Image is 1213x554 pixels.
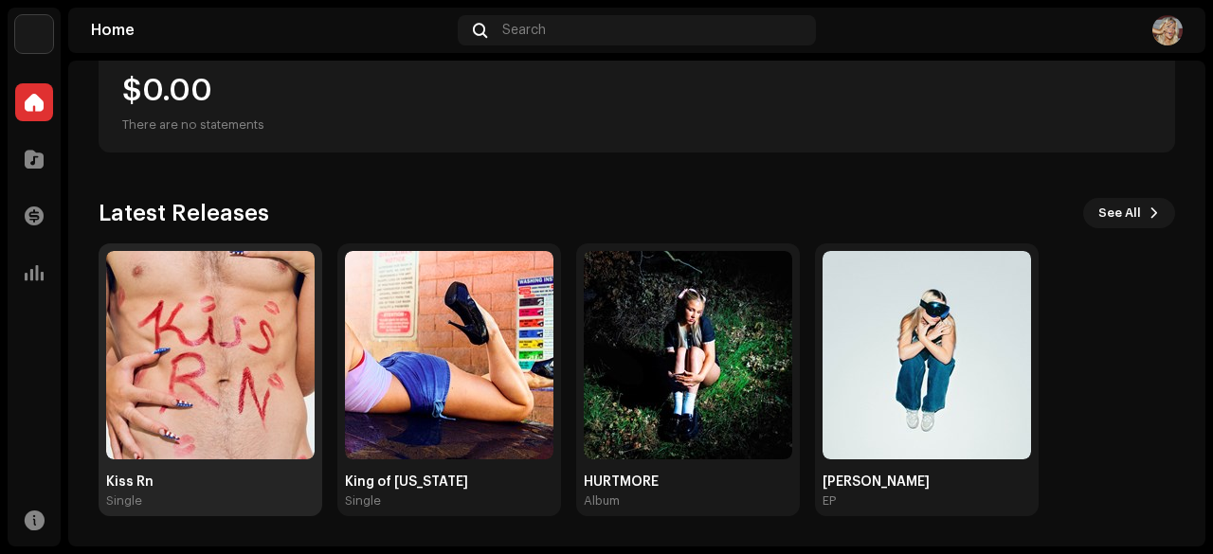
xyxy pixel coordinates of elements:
img: 9169b476-581b-4fb3-80ef-bd3f083e61b1 [106,251,315,459]
h3: Latest Releases [99,198,269,228]
img: bdfc8545-75bc-466f-b9f8-d3f2f4f02721 [1152,15,1183,45]
div: Single [345,493,381,509]
img: fd0de30c-a5f4-4182-a7ac-4f850acdd38b [584,251,792,459]
img: 3dfed520-28a5-4a21-bfda-d19407b8f4a8 [823,251,1031,459]
div: Kiss Rn [106,474,315,490]
img: 2cfce8f0-9051-4da7-a9e2-93152082f992 [345,251,553,459]
re-o-card-value: Last Statement [99,33,1175,152]
div: Home [91,23,450,38]
img: 3bdc119d-ef2f-4d41-acde-c0e9095fc35a [15,15,53,53]
div: King of [US_STATE] [345,474,553,490]
div: Album [584,493,620,509]
span: Search [502,23,546,38]
div: EP [823,493,836,509]
div: HURTMORE [584,474,792,490]
div: There are no statements [122,114,264,136]
span: See All [1098,194,1141,232]
div: Single [106,493,142,509]
div: [PERSON_NAME] [823,474,1031,490]
button: See All [1083,198,1175,228]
